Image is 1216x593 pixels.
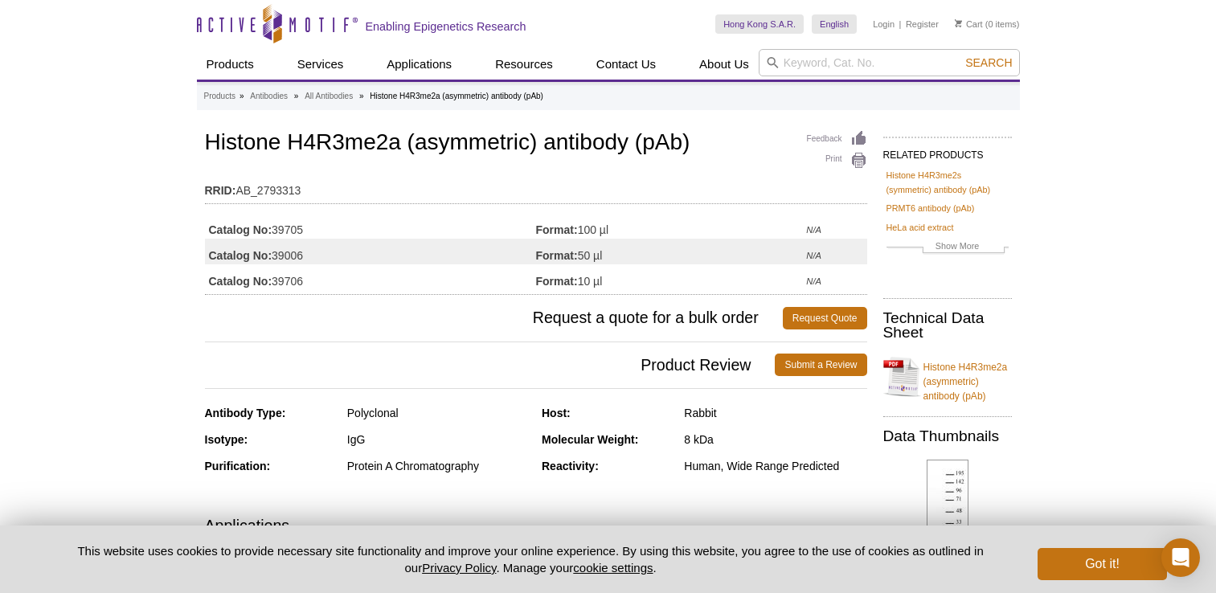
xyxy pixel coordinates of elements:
a: Contact Us [587,49,665,80]
div: Protein A Chromatography [347,459,530,473]
a: English [812,14,857,34]
a: Show More [886,239,1009,257]
p: This website uses cookies to provide necessary site functionality and improve your online experie... [50,542,1012,576]
div: 8 kDa [684,432,866,447]
button: cookie settings [573,561,653,575]
a: Antibodies [250,89,288,104]
a: Resources [485,49,563,80]
a: Login [873,18,895,30]
td: N/A [806,213,866,239]
a: Request Quote [783,307,867,329]
span: Request a quote for a bulk order [205,307,783,329]
td: 39705 [205,213,536,239]
div: Rabbit [684,406,866,420]
a: Histone H4R3me2a (asymmetric) antibody (pAb) [883,350,1012,403]
strong: Format: [536,223,578,237]
td: N/A [806,264,866,290]
a: Hong Kong S.A.R. [715,14,804,34]
div: Human, Wide Range Predicted [684,459,866,473]
div: IgG [347,432,530,447]
td: 100 µl [536,213,807,239]
strong: Catalog No: [209,223,272,237]
a: Feedback [807,130,867,148]
h2: Enabling Epigenetics Research [366,19,526,34]
td: AB_2793313 [205,174,867,199]
strong: Catalog No: [209,248,272,263]
a: Products [204,89,235,104]
td: 39006 [205,239,536,264]
img: Your Cart [955,19,962,27]
strong: Purification: [205,460,271,472]
input: Keyword, Cat. No. [759,49,1020,76]
h3: Applications [205,513,867,538]
td: 10 µl [536,264,807,290]
a: Products [197,49,264,80]
li: Histone H4R3me2a (asymmetric) antibody (pAb) [370,92,543,100]
div: Polyclonal [347,406,530,420]
li: » [294,92,299,100]
h2: Data Thumbnails [883,429,1012,444]
strong: Catalog No: [209,274,272,288]
strong: Isotype: [205,433,248,446]
li: » [359,92,364,100]
a: Print [807,152,867,170]
td: 39706 [205,264,536,290]
a: Services [288,49,354,80]
strong: Host: [542,407,571,419]
strong: Format: [536,274,578,288]
a: Submit a Review [775,354,866,376]
td: N/A [806,239,866,264]
h1: Histone H4R3me2a (asymmetric) antibody (pAb) [205,130,867,157]
a: Applications [377,49,461,80]
a: Privacy Policy [422,561,496,575]
li: | [899,14,902,34]
a: About Us [690,49,759,80]
a: PRMT6 antibody (pAb) [886,201,975,215]
h2: Technical Data Sheet [883,311,1012,340]
span: Product Review [205,354,776,376]
li: » [240,92,244,100]
button: Search [960,55,1017,70]
a: All Antibodies [305,89,353,104]
strong: Antibody Type: [205,407,286,419]
td: 50 µl [536,239,807,264]
a: HeLa acid extract [886,220,954,235]
strong: Reactivity: [542,460,599,472]
a: Cart [955,18,983,30]
div: Open Intercom Messenger [1161,538,1200,577]
strong: RRID: [205,183,236,198]
strong: Molecular Weight: [542,433,638,446]
a: Histone H4R3me2s (symmetric) antibody (pAb) [886,168,1009,197]
strong: Format: [536,248,578,263]
button: Got it! [1038,548,1166,580]
img: Histone H4R3me2a (asymmetric) antibody (pAb) tested by Western blot. [927,460,968,585]
h2: RELATED PRODUCTS [883,137,1012,166]
a: Register [906,18,939,30]
li: (0 items) [955,14,1020,34]
span: Search [965,56,1012,69]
